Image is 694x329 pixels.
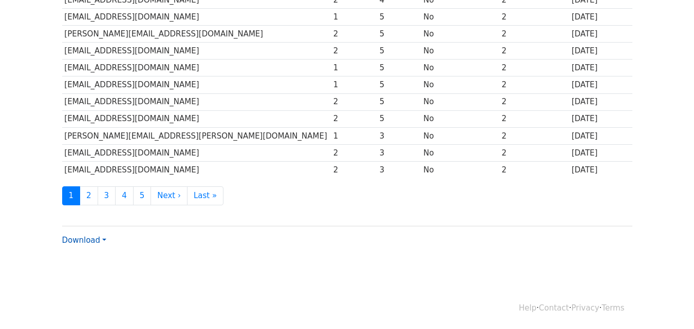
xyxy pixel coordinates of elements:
a: 4 [115,186,134,205]
td: [DATE] [569,76,632,93]
a: Terms [602,303,624,313]
td: [EMAIL_ADDRESS][DOMAIN_NAME] [62,9,331,26]
td: [DATE] [569,144,632,161]
td: No [421,60,499,76]
td: 2 [499,26,569,43]
td: [DATE] [569,26,632,43]
td: [DATE] [569,9,632,26]
td: No [421,43,499,60]
td: [EMAIL_ADDRESS][DOMAIN_NAME] [62,76,331,93]
a: 2 [80,186,98,205]
td: 5 [377,26,421,43]
td: 2 [331,26,377,43]
td: 2 [499,144,569,161]
td: No [421,93,499,110]
a: Contact [539,303,569,313]
td: No [421,127,499,144]
td: 5 [377,110,421,127]
td: 2 [331,43,377,60]
td: 5 [377,60,421,76]
td: No [421,161,499,178]
td: 5 [377,43,421,60]
td: No [421,26,499,43]
td: 2 [499,76,569,93]
a: Download [62,236,106,245]
td: [DATE] [569,60,632,76]
td: 2 [499,43,569,60]
td: 2 [331,110,377,127]
td: [EMAIL_ADDRESS][DOMAIN_NAME] [62,110,331,127]
td: 2 [499,110,569,127]
td: 3 [377,161,421,178]
td: 2 [499,93,569,110]
td: [DATE] [569,43,632,60]
td: 1 [331,76,377,93]
a: Last » [187,186,223,205]
td: [EMAIL_ADDRESS][DOMAIN_NAME] [62,144,331,161]
td: 2 [331,93,377,110]
a: Next › [151,186,187,205]
td: No [421,144,499,161]
td: No [421,110,499,127]
iframe: Chat Widget [643,280,694,329]
td: 3 [377,127,421,144]
td: [EMAIL_ADDRESS][DOMAIN_NAME] [62,161,331,178]
td: [EMAIL_ADDRESS][DOMAIN_NAME] [62,43,331,60]
td: 5 [377,93,421,110]
a: Help [519,303,536,313]
td: 2 [499,127,569,144]
td: 5 [377,9,421,26]
td: 1 [331,9,377,26]
td: [PERSON_NAME][EMAIL_ADDRESS][PERSON_NAME][DOMAIN_NAME] [62,127,331,144]
td: [EMAIL_ADDRESS][DOMAIN_NAME] [62,60,331,76]
td: 2 [331,144,377,161]
td: [EMAIL_ADDRESS][DOMAIN_NAME] [62,93,331,110]
td: No [421,9,499,26]
a: Privacy [571,303,599,313]
a: 3 [98,186,116,205]
td: 2 [331,161,377,178]
td: [DATE] [569,93,632,110]
td: 1 [331,127,377,144]
td: No [421,76,499,93]
td: 3 [377,144,421,161]
td: [DATE] [569,127,632,144]
td: [DATE] [569,161,632,178]
td: 2 [499,161,569,178]
td: 1 [331,60,377,76]
td: 2 [499,60,569,76]
a: 1 [62,186,81,205]
td: [PERSON_NAME][EMAIL_ADDRESS][DOMAIN_NAME] [62,26,331,43]
td: 2 [499,9,569,26]
td: 5 [377,76,421,93]
a: 5 [133,186,152,205]
td: [DATE] [569,110,632,127]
